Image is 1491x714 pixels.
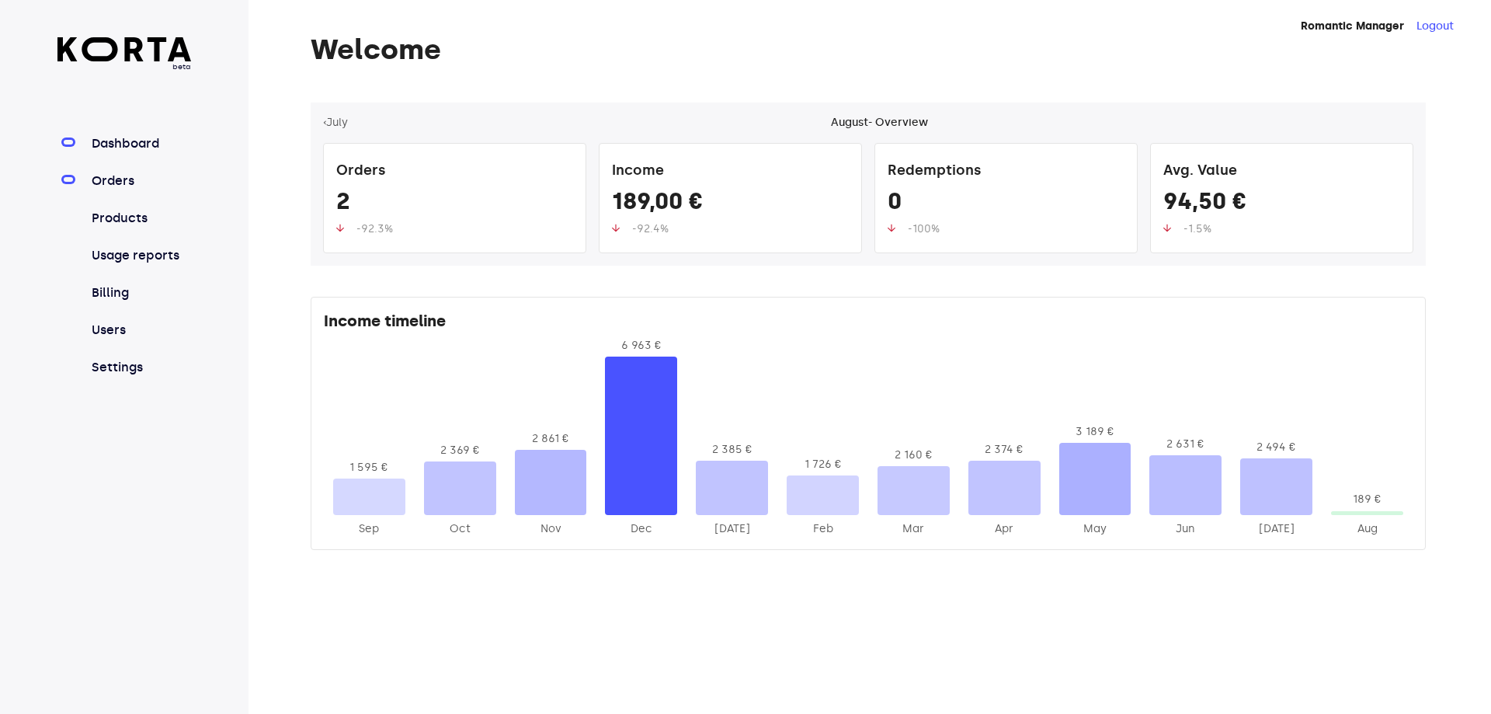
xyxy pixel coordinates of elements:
[908,222,940,235] span: -100%
[1059,521,1131,537] div: 2025-May
[336,224,344,232] img: up
[787,521,859,537] div: 2025-Feb
[1163,156,1400,187] div: Avg. Value
[612,156,849,187] div: Income
[1059,424,1131,440] div: 3 189 €
[787,457,859,472] div: 1 726 €
[356,222,393,235] span: -92.3%
[878,521,950,537] div: 2025-Mar
[831,115,928,131] div: August - Overview
[1149,521,1222,537] div: 2025-Jun
[612,187,849,221] div: 189,00 €
[878,448,950,463] div: 2 160 €
[1163,187,1400,221] div: 94,50 €
[515,521,587,537] div: 2024-Nov
[605,338,677,354] div: 6 963 €
[324,310,1413,338] div: Income timeline
[424,443,496,458] div: 2 369 €
[333,521,405,537] div: 2024-Sep
[89,321,192,340] a: Users
[323,115,348,131] button: ‹July
[696,442,768,458] div: 2 385 €
[968,442,1041,458] div: 2 374 €
[888,187,1124,221] div: 0
[1240,440,1312,455] div: 2 494 €
[57,37,192,61] img: Korta
[311,34,1426,65] h1: Welcome
[1240,521,1312,537] div: 2025-Jul
[1183,222,1211,235] span: -1.5%
[1149,437,1222,452] div: 2 631 €
[89,172,192,190] a: Orders
[57,37,192,72] a: beta
[696,521,768,537] div: 2025-Jan
[89,358,192,377] a: Settings
[89,284,192,302] a: Billing
[333,460,405,475] div: 1 595 €
[888,224,895,232] img: up
[89,134,192,153] a: Dashboard
[424,521,496,537] div: 2024-Oct
[57,61,192,72] span: beta
[1416,19,1454,34] button: Logout
[336,156,573,187] div: Orders
[612,224,620,232] img: up
[89,246,192,265] a: Usage reports
[1331,521,1403,537] div: 2025-Aug
[888,156,1124,187] div: Redemptions
[89,209,192,228] a: Products
[968,521,1041,537] div: 2025-Apr
[632,222,669,235] span: -92.4%
[1331,492,1403,507] div: 189 €
[1301,19,1404,33] strong: Romantic Manager
[336,187,573,221] div: 2
[1163,224,1171,232] img: up
[515,431,587,447] div: 2 861 €
[605,521,677,537] div: 2024-Dec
